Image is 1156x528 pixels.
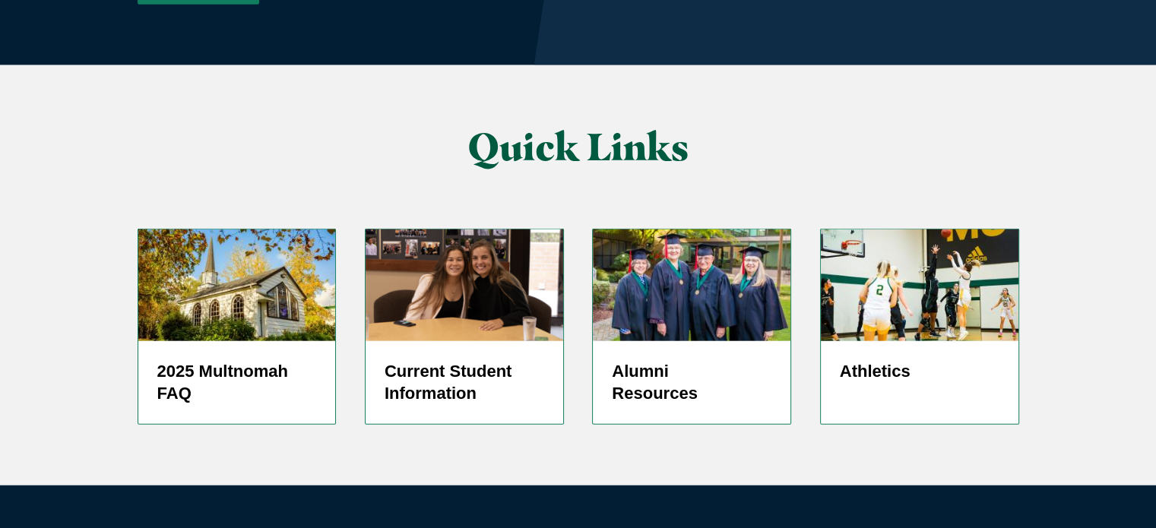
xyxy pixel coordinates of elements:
img: Prayer Chapel in Fall [138,229,336,340]
h5: Athletics [840,360,999,383]
h2: Quick Links [289,126,867,168]
h5: Current Student Information [385,360,544,406]
a: Women's Basketball player shooting jump shot Athletics [820,229,1019,425]
a: 50 Year Alumni 2019 Alumni Resources [592,229,791,425]
a: screenshot-2024-05-27-at-1.37.12-pm Current Student Information [365,229,564,425]
h5: Alumni Resources [612,360,771,406]
a: Prayer Chapel in Fall 2025 Multnomah FAQ [138,229,337,425]
img: WBBALL_WEB [821,229,1018,340]
h5: 2025 Multnomah FAQ [157,360,317,406]
img: 50 Year Alumni 2019 [593,229,790,340]
img: screenshot-2024-05-27-at-1.37.12-pm [366,229,563,340]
